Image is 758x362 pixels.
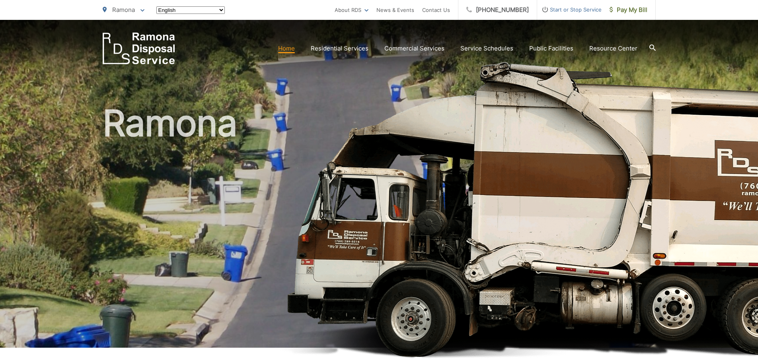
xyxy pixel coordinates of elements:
[311,44,368,53] a: Residential Services
[156,6,225,14] select: Select a language
[376,5,414,15] a: News & Events
[278,44,295,53] a: Home
[610,5,647,15] span: Pay My Bill
[103,103,656,355] h1: Ramona
[384,44,444,53] a: Commercial Services
[112,6,135,14] span: Ramona
[529,44,573,53] a: Public Facilities
[335,5,368,15] a: About RDS
[460,44,513,53] a: Service Schedules
[422,5,450,15] a: Contact Us
[589,44,637,53] a: Resource Center
[103,33,175,64] a: EDCD logo. Return to the homepage.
